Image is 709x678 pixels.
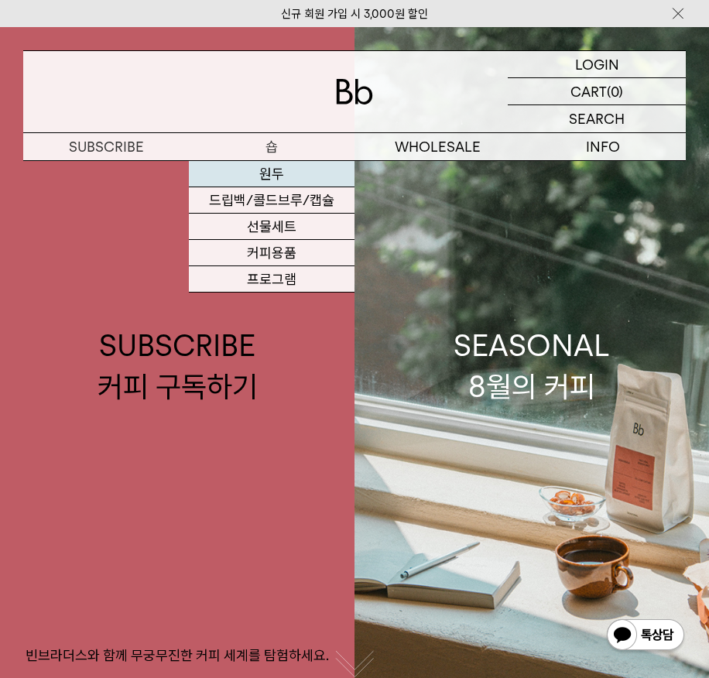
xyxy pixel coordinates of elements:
[575,51,619,77] p: LOGIN
[281,7,428,21] a: 신규 회원 가입 시 3,000원 할인
[189,187,354,214] a: 드립백/콜드브루/캡슐
[607,78,623,104] p: (0)
[570,78,607,104] p: CART
[605,618,686,655] img: 카카오톡 채널 1:1 채팅 버튼
[189,133,354,160] a: 숍
[508,51,686,78] a: LOGIN
[189,161,354,187] a: 원두
[98,325,258,407] div: SUBSCRIBE 커피 구독하기
[508,78,686,105] a: CART (0)
[569,105,625,132] p: SEARCH
[520,133,686,160] p: INFO
[354,133,520,160] p: WHOLESALE
[454,325,610,407] div: SEASONAL 8월의 커피
[189,240,354,266] a: 커피용품
[23,133,189,160] a: SUBSCRIBE
[189,214,354,240] a: 선물세트
[336,79,373,104] img: 로고
[189,266,354,293] a: 프로그램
